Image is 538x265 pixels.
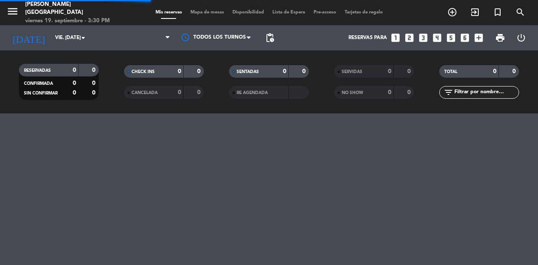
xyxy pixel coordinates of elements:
[92,80,97,86] strong: 0
[444,70,457,74] span: TOTAL
[92,67,97,73] strong: 0
[132,70,155,74] span: CHECK INS
[265,33,275,43] span: pending_actions
[186,10,228,15] span: Mapa de mesas
[459,32,470,43] i: looks_6
[78,33,88,43] i: arrow_drop_down
[493,7,503,17] i: turned_in_not
[342,91,363,95] span: NO SHOW
[228,10,268,15] span: Disponibilidad
[24,91,58,95] span: SIN CONFIRMAR
[237,70,259,74] span: SENTADAS
[493,68,496,74] strong: 0
[309,10,340,15] span: Pre-acceso
[516,33,526,43] i: power_settings_new
[302,68,307,74] strong: 0
[73,67,76,73] strong: 0
[470,7,480,17] i: exit_to_app
[407,68,412,74] strong: 0
[24,68,51,73] span: RESERVADAS
[512,68,517,74] strong: 0
[73,90,76,96] strong: 0
[92,90,97,96] strong: 0
[407,89,412,95] strong: 0
[268,10,309,15] span: Lista de Espera
[495,33,505,43] span: print
[446,32,456,43] i: looks_5
[73,80,76,86] strong: 0
[454,88,519,97] input: Filtrar por nombre...
[6,29,51,47] i: [DATE]
[283,68,286,74] strong: 0
[432,32,443,43] i: looks_4
[25,0,128,17] div: [PERSON_NAME][GEOGRAPHIC_DATA]
[388,68,391,74] strong: 0
[151,10,186,15] span: Mis reservas
[6,5,19,21] button: menu
[178,68,181,74] strong: 0
[443,87,454,97] i: filter_list
[390,32,401,43] i: looks_one
[342,70,362,74] span: SERVIDAS
[237,91,268,95] span: RE AGENDADA
[511,25,532,50] div: LOG OUT
[515,7,525,17] i: search
[473,32,484,43] i: add_box
[348,35,387,41] span: Reservas para
[388,89,391,95] strong: 0
[197,68,202,74] strong: 0
[24,81,53,86] span: CONFIRMADA
[178,89,181,95] strong: 0
[197,89,202,95] strong: 0
[418,32,429,43] i: looks_3
[447,7,457,17] i: add_circle_outline
[132,91,158,95] span: CANCELADA
[340,10,387,15] span: Tarjetas de regalo
[25,17,128,25] div: viernes 19. septiembre - 3:30 PM
[404,32,415,43] i: looks_two
[6,5,19,18] i: menu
